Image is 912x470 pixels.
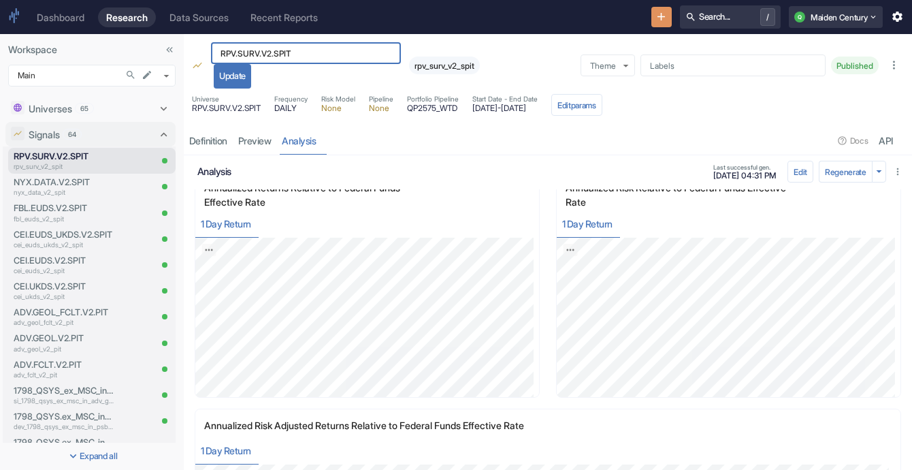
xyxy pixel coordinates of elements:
span: None [321,104,355,112]
span: Last successful gen. [713,164,777,170]
a: FBL.EUDS.V2.SPITfbl_euds_v2_spit [14,202,114,223]
span: [DATE] - [DATE] [472,104,538,112]
span: [DATE] 04:31 PM [713,172,777,180]
a: RPV.SURV.V2.SPITrpv_surv_v2_spit [14,150,114,172]
p: Annualized Risk Adjusted Returns Relative to Federal Funds Effective Rate [204,418,545,433]
p: cei_euds_v2_spit [14,266,114,276]
span: Risk Model [321,94,355,104]
p: Annualized Risk Relative to Federal Funds Effective Rate [566,181,822,209]
button: 1 Day Return [557,210,618,238]
span: Pipeline [369,94,393,104]
div: resource tabs [184,127,912,155]
p: 1798_QSYS_ex_MSC_in_ADV_GEOL.V2.PIT [14,384,114,397]
p: fbl_euds_v2_spit [14,214,114,224]
span: QP2575_WTD [407,104,459,112]
p: Universes [29,101,72,116]
p: ADV.GEOL.V2.PIT [14,332,114,345]
button: Search.../ [680,5,781,29]
a: Export; Press ENTER to open [202,244,216,256]
p: adv_fclt_v2_pit [14,370,114,380]
span: 65 [76,104,93,114]
div: Return Horizon Tabs [195,210,539,238]
div: API [879,135,894,147]
a: Research [98,7,156,27]
a: 1798_QSYS_ex_MSC_in_ADV_GEOL.V2.PITsi_1798_qsys_ex_msc_in_adv_geol_v2_pit [14,384,114,406]
div: Universes65 [5,96,176,121]
p: CEI.EUDS.V2.SPIT [14,254,114,267]
button: Update [214,64,251,89]
span: DAILY [274,104,308,112]
p: ADV.FCLT.V2.PIT [14,358,114,371]
p: adv_geol_v2_pit [14,344,114,354]
p: si_1798_qsys_ex_msc_in_adv_geol_v2_pit [14,396,114,406]
p: CEI.EUDS_UKDS.V2.SPIT [14,228,114,241]
span: Published [831,61,879,71]
span: None [369,104,393,112]
a: NYX.DATA.V2.SPITnyx_data_v2_spit [14,176,114,198]
div: Data Sources [169,12,229,23]
a: CEI.UKDS.V2.SPITcei_ukds_v2_spit [14,280,114,302]
button: New Resource [651,7,672,28]
div: Definition [189,135,227,147]
p: cei_euds_ukds_v2_spit [14,240,114,250]
button: Collapse Sidebar [161,41,178,59]
a: Export; Press ENTER to open [564,244,578,256]
a: 1798_QSYS.ex_MSC_in_ADV.V2.PITdev_1798_qsys_ex_msc_in_adv_v2_pit [14,436,114,458]
a: analysis [277,127,322,155]
span: Signal [192,60,203,74]
div: Q [794,12,805,22]
h6: analysis [197,166,705,177]
button: Expand all [3,445,181,467]
div: Return Horizon Tabs [195,437,900,465]
p: FBL.EUDS.V2.SPIT [14,202,114,215]
a: Dashboard [29,7,93,27]
button: edit [138,66,156,84]
div: Main [8,65,176,87]
p: ADV.GEOL_FCLT.V2.PIT [14,306,114,319]
p: adv_geol_fclt_v2_pit [14,317,114,328]
div: Recent Reports [250,12,318,23]
span: Universe [192,94,261,104]
span: 64 [63,129,81,140]
p: Signals [29,127,60,142]
p: rpv_surv_v2_spit [14,161,114,172]
p: nyx_data_v2_spit [14,187,114,198]
p: Workspace [8,42,176,57]
a: Recent Reports [242,7,326,27]
p: CEI.UKDS.V2.SPIT [14,280,114,293]
a: ADV.GEOL_FCLT.V2.PITadv_geol_fclt_v2_pit [14,306,114,328]
button: 1 Day Return [195,437,257,465]
p: RPV.SURV.V2.SPIT [14,150,114,163]
p: Annualized Returns Relative to Federal Funds Effective Rate [204,181,461,209]
span: Portfolio Pipeline [407,94,459,104]
div: Dashboard [37,12,84,23]
div: Research [106,12,148,23]
a: CEI.EUDS.V2.SPITcei_euds_v2_spit [14,254,114,276]
button: config [787,161,813,183]
span: Start Date - End Date [472,94,538,104]
p: NYX.DATA.V2.SPIT [14,176,114,189]
p: dev_1798_qsys_ex_msc_in_psb_v2_pit [14,422,114,432]
a: CEI.EUDS_UKDS.V2.SPITcei_euds_ukds_v2_spit [14,228,114,250]
button: Docs [833,130,873,152]
div: Return Horizon Tabs [557,210,900,238]
a: ADV.FCLT.V2.PITadv_fclt_v2_pit [14,358,114,380]
div: Signals64 [5,122,176,146]
button: 1 Day Return [195,210,257,238]
span: Frequency [274,94,308,104]
button: QMaiden Century [789,6,883,28]
span: RPV.SURV.V2.SPIT [192,104,261,112]
a: Data Sources [161,7,237,27]
a: 1798_QSYS.ex_MSC_in_PSB.V2.PITdev_1798_qsys_ex_msc_in_psb_v2_pit [14,410,114,432]
button: Search in Workspace... [122,66,140,84]
button: Editparams [551,94,602,116]
p: 1798_QSYS.ex_MSC_in_ADV.V2.PIT [14,436,114,449]
a: ADV.GEOL.V2.PITadv_geol_v2_pit [14,332,114,354]
button: Regenerate [819,161,873,183]
span: rpv_surv_v2_spit [409,61,480,71]
p: 1798_QSYS.ex_MSC_in_PSB.V2.PIT [14,410,114,423]
a: preview [233,127,277,155]
p: cei_ukds_v2_spit [14,292,114,302]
